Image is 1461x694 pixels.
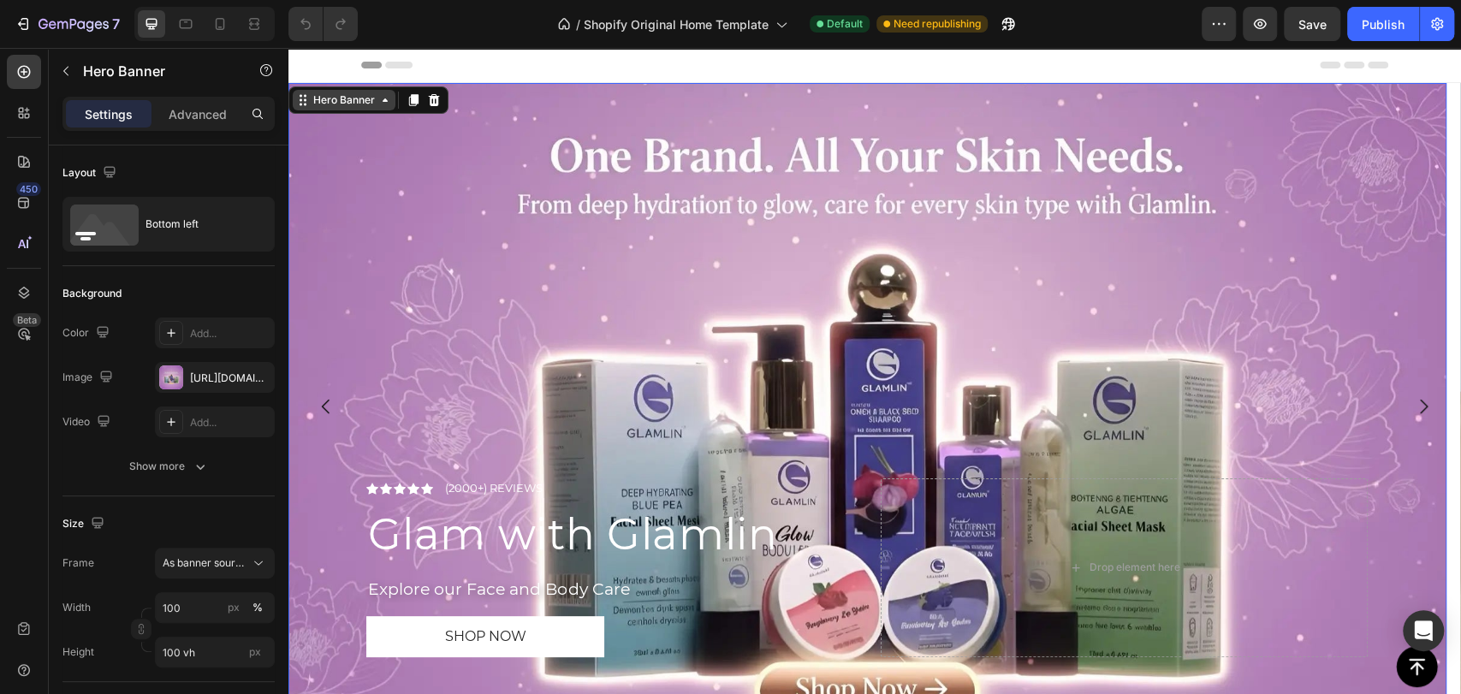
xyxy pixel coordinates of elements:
[13,313,41,327] div: Beta
[112,14,120,34] p: 7
[155,592,275,623] input: px%
[247,597,268,618] button: px
[62,600,91,615] label: Width
[288,7,358,41] div: Undo/Redo
[83,61,229,81] p: Hero Banner
[62,162,120,185] div: Layout
[190,371,270,386] div: [URL][DOMAIN_NAME]
[1284,7,1340,41] button: Save
[190,415,270,430] div: Add...
[576,15,580,33] span: /
[155,548,275,578] button: As banner source
[62,411,114,434] div: Video
[16,182,41,196] div: 450
[62,322,113,345] div: Color
[62,644,94,660] label: Height
[249,645,261,658] span: px
[155,637,275,667] input: px
[85,105,133,123] p: Settings
[223,597,244,618] button: %
[163,555,246,571] span: As banner source
[146,205,250,244] div: Bottom left
[252,600,263,615] div: %
[62,555,94,571] label: Frame
[62,451,275,482] button: Show more
[1347,7,1419,41] button: Publish
[62,513,108,536] div: Size
[228,600,240,615] div: px
[1298,17,1327,32] span: Save
[1403,610,1444,651] div: Open Intercom Messenger
[7,7,128,41] button: 7
[1362,15,1405,33] div: Publish
[894,16,981,32] span: Need republishing
[801,513,892,526] div: Drop element here
[62,366,116,389] div: Image
[288,48,1461,694] iframe: Design area
[190,326,270,341] div: Add...
[62,286,122,301] div: Background
[169,105,227,123] p: Advanced
[1111,335,1159,383] button: Carousel Next Arrow
[584,15,769,33] span: Shopify Original Home Template
[827,16,863,32] span: Default
[21,44,90,60] div: Hero Banner
[129,458,209,475] div: Show more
